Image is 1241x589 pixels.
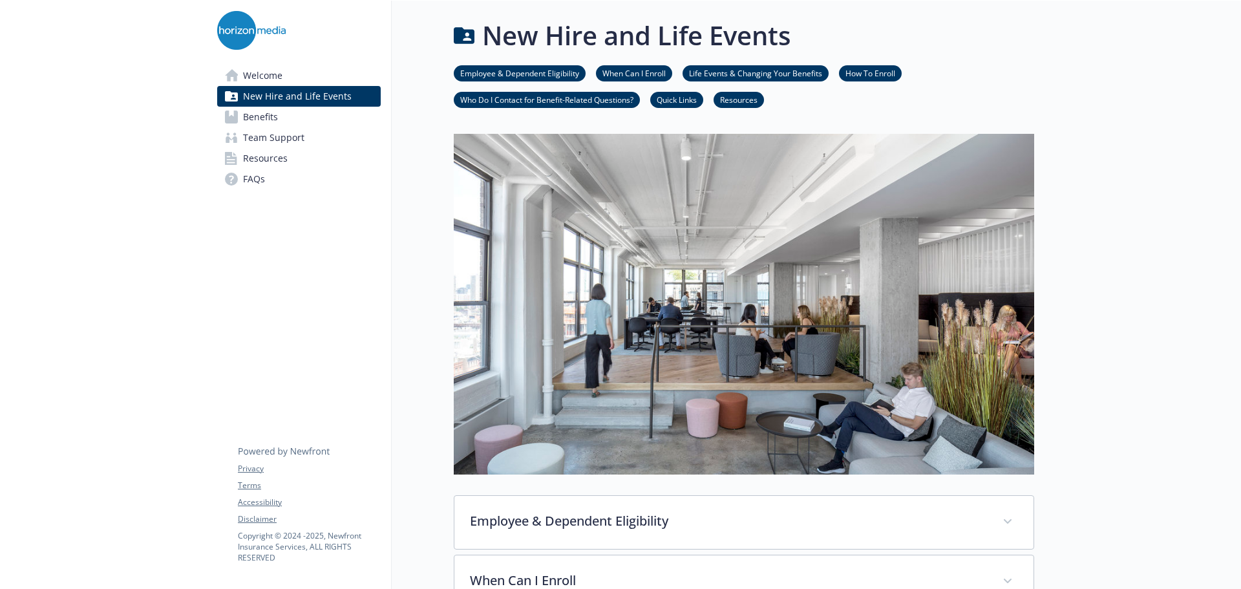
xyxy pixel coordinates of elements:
span: Resources [243,148,288,169]
a: When Can I Enroll [596,67,672,79]
a: Life Events & Changing Your Benefits [683,67,829,79]
span: Welcome [243,65,282,86]
a: Employee & Dependent Eligibility [454,67,586,79]
a: Quick Links [650,93,703,105]
a: Who Do I Contact for Benefit-Related Questions? [454,93,640,105]
p: Employee & Dependent Eligibility [470,511,987,531]
a: Disclaimer [238,513,380,525]
h1: New Hire and Life Events [482,16,790,55]
span: Team Support [243,127,304,148]
a: New Hire and Life Events [217,86,381,107]
a: Resources [217,148,381,169]
a: Welcome [217,65,381,86]
a: How To Enroll [839,67,902,79]
a: Benefits [217,107,381,127]
div: Employee & Dependent Eligibility [454,496,1034,549]
a: Privacy [238,463,380,475]
span: FAQs [243,169,265,189]
a: Resources [714,93,764,105]
span: Benefits [243,107,278,127]
a: Terms [238,480,380,491]
a: Team Support [217,127,381,148]
a: FAQs [217,169,381,189]
span: New Hire and Life Events [243,86,352,107]
p: Copyright © 2024 - 2025 , Newfront Insurance Services, ALL RIGHTS RESERVED [238,530,380,563]
img: new hire page banner [454,134,1034,474]
a: Accessibility [238,497,380,508]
